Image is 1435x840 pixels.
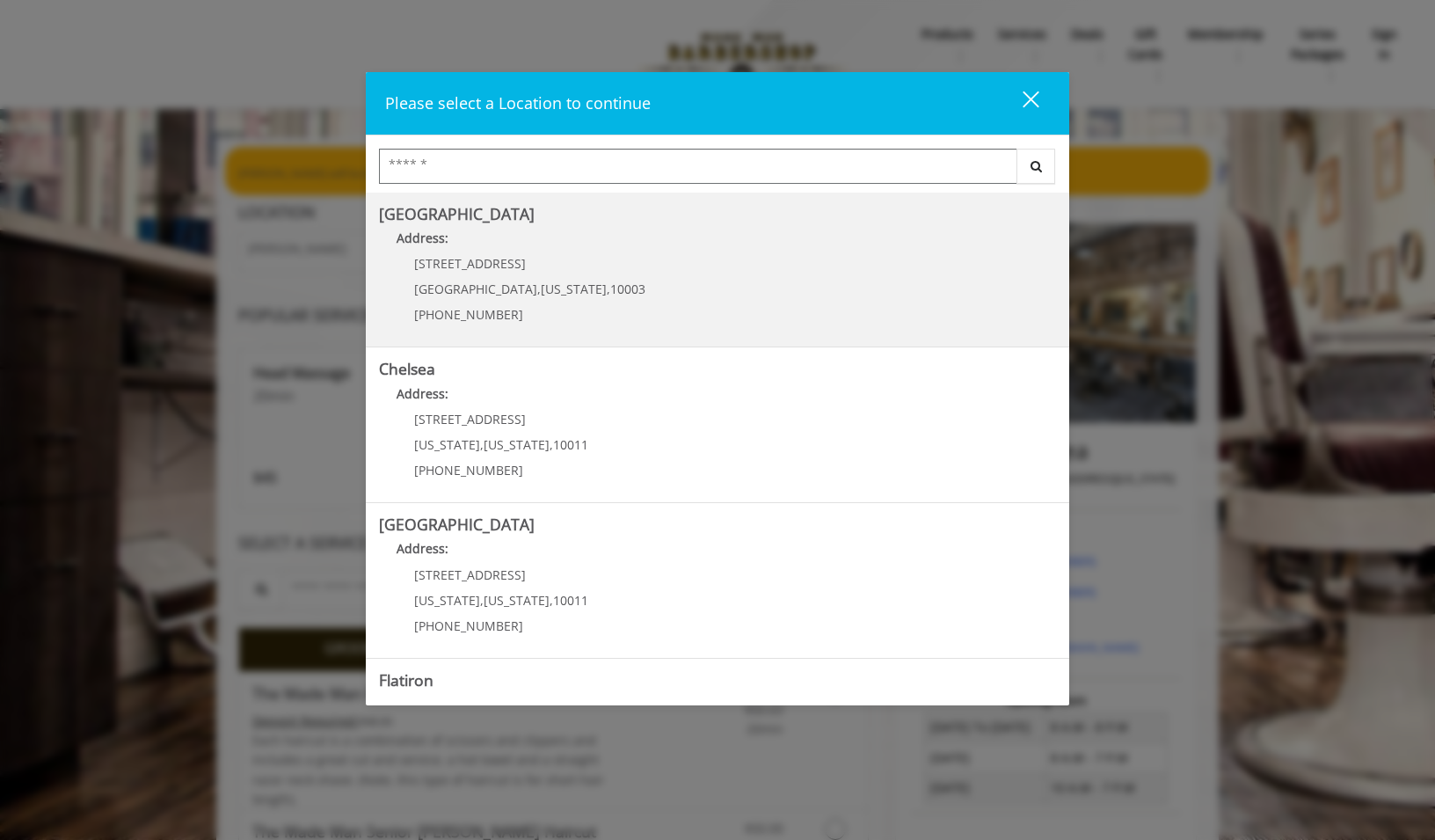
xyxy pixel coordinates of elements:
[541,281,607,297] span: [US_STATE]
[385,92,651,113] span: Please select a Location to continue
[1002,90,1038,116] div: close dialog
[1026,160,1046,172] i: Search button
[550,592,553,609] span: ,
[414,255,526,272] span: [STREET_ADDRESS]
[607,281,610,297] span: ,
[397,696,448,712] b: Address:
[414,462,523,478] span: [PHONE_NUMBER]
[537,281,541,297] span: ,
[484,592,550,609] span: [US_STATE]
[480,436,484,453] span: ,
[610,281,645,297] span: 10003
[379,149,1056,193] div: Center Select
[397,230,448,246] b: Address:
[553,436,588,453] span: 10011
[990,85,1050,121] button: close dialog
[414,436,480,453] span: [US_STATE]
[379,669,433,690] b: Flatiron
[397,385,448,402] b: Address:
[414,306,523,323] span: [PHONE_NUMBER]
[379,149,1017,184] input: Search Center
[480,592,484,609] span: ,
[414,566,526,583] span: [STREET_ADDRESS]
[553,592,588,609] span: 10011
[484,436,550,453] span: [US_STATE]
[379,514,535,535] b: [GEOGRAPHIC_DATA]
[379,203,535,224] b: [GEOGRAPHIC_DATA]
[414,281,537,297] span: [GEOGRAPHIC_DATA]
[379,358,435,379] b: Chelsea
[397,540,448,557] b: Address:
[550,436,553,453] span: ,
[414,411,526,427] span: [STREET_ADDRESS]
[414,617,523,634] span: [PHONE_NUMBER]
[414,592,480,609] span: [US_STATE]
